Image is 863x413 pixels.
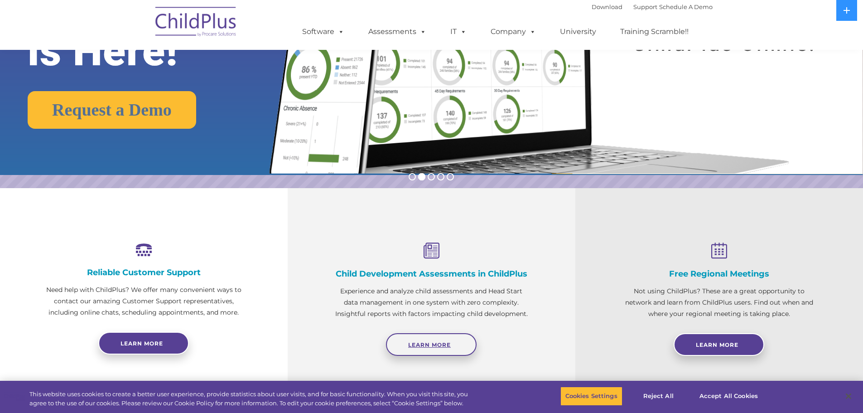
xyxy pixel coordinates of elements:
span: Learn more [121,340,163,347]
p: Need help with ChildPlus? We offer many convenient ways to contact our amazing Customer Support r... [45,284,242,318]
a: Learn More [674,333,764,356]
div: This website uses cookies to create a better user experience, provide statistics about user visit... [29,390,475,408]
a: Download [592,3,622,10]
a: Learn more [98,332,189,355]
button: Accept All Cookies [694,387,763,406]
button: Reject All [630,387,687,406]
a: IT [441,23,476,41]
a: Company [482,23,545,41]
font: | [592,3,713,10]
button: Close [839,386,858,406]
a: University [551,23,605,41]
a: Request a Demo [28,91,196,129]
a: Software [293,23,353,41]
img: ChildPlus by Procare Solutions [151,0,241,46]
p: Not using ChildPlus? These are a great opportunity to network and learn from ChildPlus users. Fin... [621,286,818,320]
a: Training Scramble!! [611,23,698,41]
h4: Reliable Customer Support [45,267,242,277]
a: Learn More [386,333,477,356]
span: Phone number [126,97,164,104]
h4: Free Regional Meetings [621,269,818,279]
span: Last name [126,60,154,67]
a: Assessments [359,23,435,41]
a: Support [633,3,657,10]
button: Cookies Settings [560,387,622,406]
span: Learn More [408,341,451,348]
a: Schedule A Demo [659,3,713,10]
span: Learn More [696,341,738,348]
p: Experience and analyze child assessments and Head Start data management in one system with zero c... [333,286,530,320]
h4: Child Development Assessments in ChildPlus [333,269,530,279]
